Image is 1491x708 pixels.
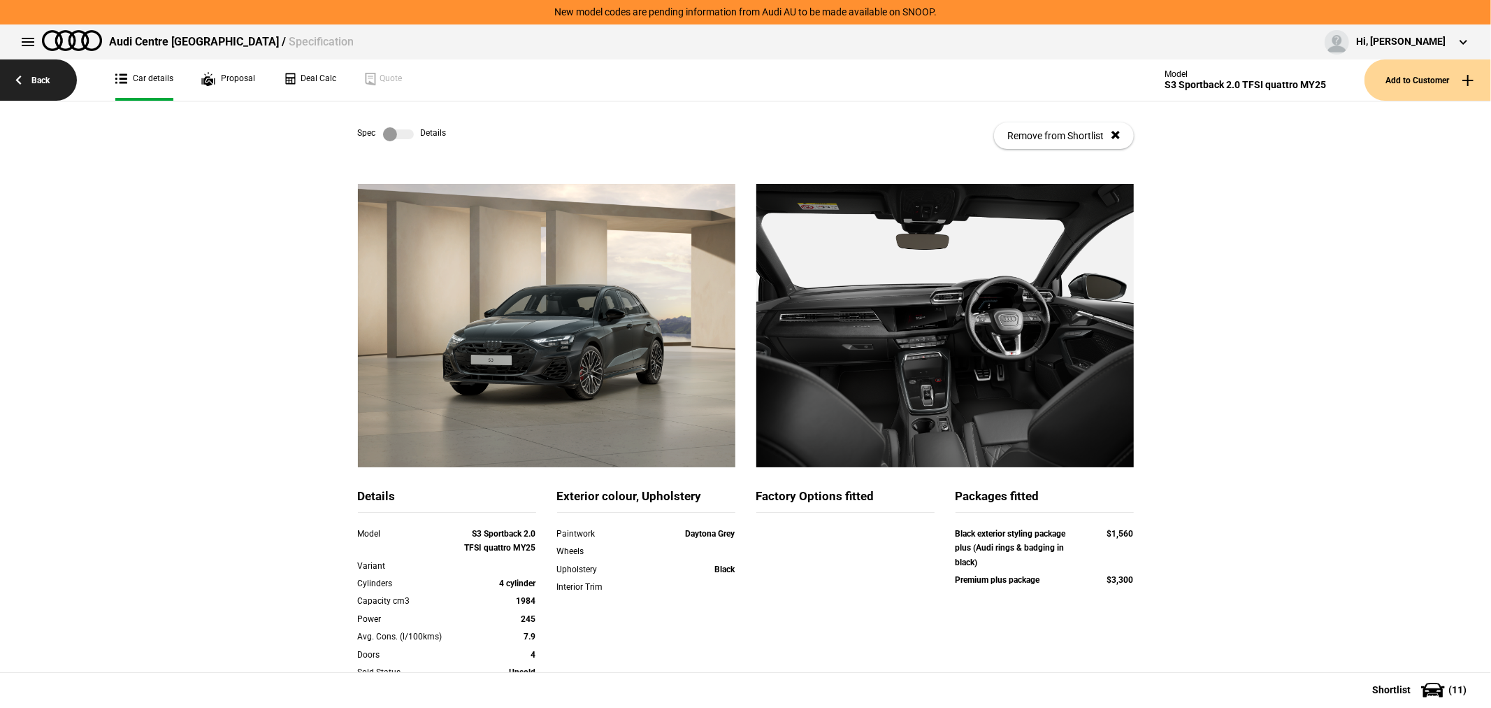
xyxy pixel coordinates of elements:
div: Packages fitted [956,488,1134,513]
button: Remove from Shortlist [994,122,1134,149]
strong: 245 [521,614,536,624]
span: ( 11 ) [1448,685,1467,695]
div: Exterior colour, Upholstery [557,488,735,513]
div: Power [358,612,465,626]
strong: $3,300 [1107,575,1134,585]
strong: 1984 [517,596,536,606]
button: Add to Customer [1364,59,1491,101]
a: Deal Calc [283,59,336,101]
strong: 4 [531,650,536,660]
div: Spec Details [358,127,447,141]
span: Specification [289,35,354,48]
img: audi.png [42,30,102,51]
strong: 4 cylinder [500,579,536,588]
div: Cylinders [358,576,465,590]
div: Sold Status [358,665,465,679]
div: S3 Sportback 2.0 TFSI quattro MY25 [1165,79,1326,91]
div: Hi, [PERSON_NAME] [1356,35,1446,49]
div: Avg. Cons. (l/100kms) [358,630,465,644]
span: Shortlist [1372,685,1411,695]
div: Upholstery [557,562,628,576]
strong: Daytona Grey [686,529,735,539]
div: Model [1165,69,1326,79]
a: Proposal [201,59,255,101]
a: Car details [115,59,173,101]
div: Variant [358,559,465,573]
div: Interior Trim [557,580,628,594]
div: Doors [358,648,465,662]
strong: $1,560 [1107,529,1134,539]
strong: Black [715,565,735,574]
div: Details [358,488,536,513]
div: Factory Options fitted [756,488,935,513]
div: Audi Centre [GEOGRAPHIC_DATA] / [109,34,354,50]
div: Wheels [557,544,628,558]
div: Model [358,527,465,541]
strong: Black exterior styling package plus (Audi rings & badging in black) [956,529,1066,567]
strong: 7.9 [524,632,536,642]
strong: S3 Sportback 2.0 TFSI quattro MY25 [465,529,536,553]
div: Capacity cm3 [358,594,465,608]
strong: Premium plus package [956,575,1040,585]
button: Shortlist(11) [1351,672,1491,707]
strong: Unsold [510,667,536,677]
div: Paintwork [557,527,628,541]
